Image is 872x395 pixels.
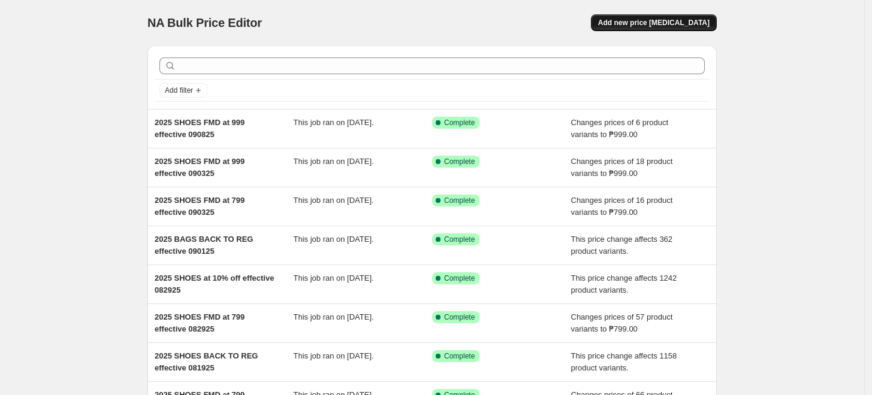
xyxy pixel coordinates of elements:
button: Add new price [MEDICAL_DATA] [591,14,717,31]
span: Complete [444,235,475,244]
span: Complete [444,312,475,322]
span: Add filter [165,86,193,95]
span: This job ran on [DATE]. [294,118,374,127]
span: This job ran on [DATE]. [294,196,374,205]
span: This job ran on [DATE]. [294,312,374,321]
span: Complete [444,157,475,166]
span: Changes prices of 6 product variants to ₱999.00 [571,118,669,139]
span: Complete [444,351,475,361]
span: Complete [444,196,475,205]
span: 2025 SHOES FMD at 799 effective 090325 [155,196,245,217]
span: 2025 SHOES FMD at 999 effective 090825 [155,118,245,139]
span: Add new price [MEDICAL_DATA] [598,18,710,28]
span: Changes prices of 18 product variants to ₱999.00 [571,157,673,178]
span: 2025 BAGS BACK TO REG effective 090125 [155,235,253,256]
span: Complete [444,274,475,283]
span: 2025 SHOES FMD at 799 effective 082925 [155,312,245,333]
button: Add filter [159,83,207,98]
span: This price change affects 1158 product variants. [571,351,677,372]
span: 2025 SHOES FMD at 999 effective 090325 [155,157,245,178]
span: This job ran on [DATE]. [294,157,374,166]
span: Changes prices of 16 product variants to ₱799.00 [571,196,673,217]
span: This price change affects 362 product variants. [571,235,673,256]
span: This job ran on [DATE]. [294,235,374,244]
span: This price change affects 1242 product variants. [571,274,677,294]
span: Changes prices of 57 product variants to ₱799.00 [571,312,673,333]
span: 2025 SHOES at 10% off effective 082925 [155,274,274,294]
span: This job ran on [DATE]. [294,351,374,360]
span: Complete [444,118,475,127]
span: 2025 SHOES BACK TO REG effective 081925 [155,351,258,372]
span: NA Bulk Price Editor [147,16,262,29]
span: This job ran on [DATE]. [294,274,374,282]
